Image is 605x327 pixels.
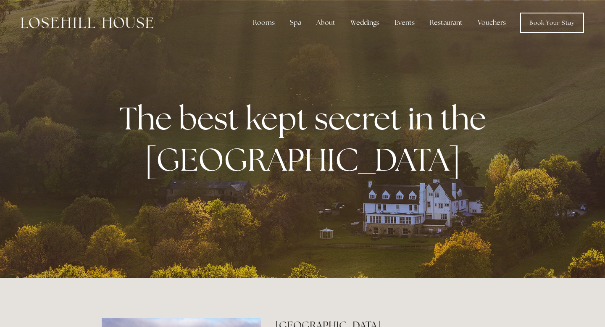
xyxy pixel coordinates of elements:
div: Rooms [246,14,281,31]
div: About [310,14,342,31]
div: Spa [283,14,308,31]
div: Events [388,14,421,31]
strong: The best kept secret in the [GEOGRAPHIC_DATA] [119,98,493,180]
a: Book Your Stay [520,13,584,33]
img: Losehill House [21,17,153,28]
div: Restaurant [423,14,469,31]
div: Weddings [344,14,386,31]
a: Vouchers [471,14,513,31]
